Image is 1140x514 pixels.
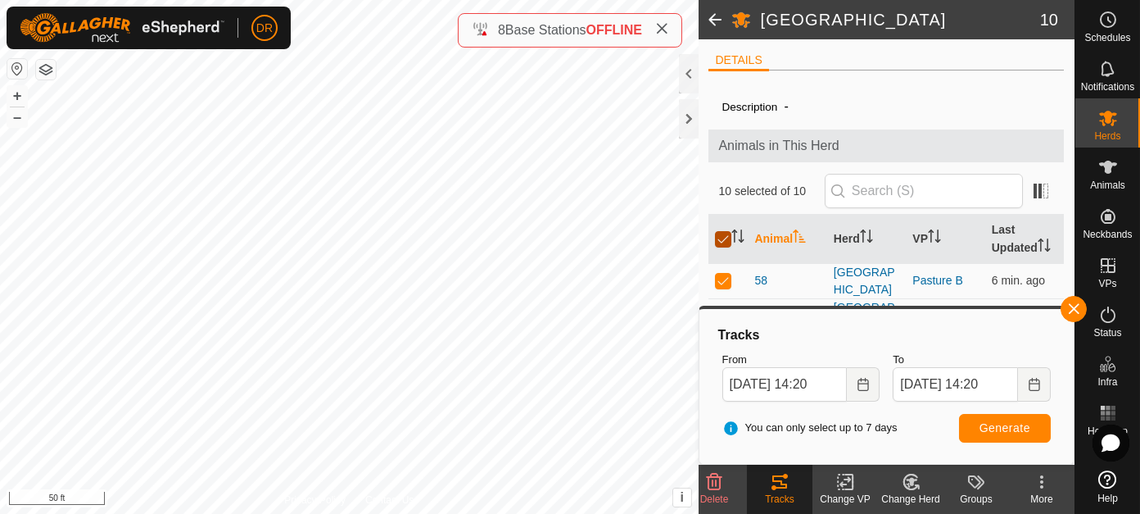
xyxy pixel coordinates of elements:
th: Last Updated [985,215,1064,264]
div: Tracks [747,492,812,507]
div: [GEOGRAPHIC_DATA] [834,299,899,334]
a: Help [1075,464,1140,510]
span: Generate [979,421,1030,434]
a: Pasture B [912,274,962,287]
p-sorticon: Activate to sort [731,232,744,245]
div: Change VP [812,492,878,507]
a: Contact Us [365,493,414,507]
button: Generate [959,414,1051,443]
span: VPs [1098,279,1116,289]
img: Gallagher Logo [20,13,224,43]
span: 58 [754,272,767,289]
span: You can only select up to 7 days [722,420,898,436]
span: Herds [1094,131,1120,141]
input: Search (S) [825,174,1023,208]
div: Change Herd [878,492,943,507]
th: Herd [827,215,906,264]
span: Neckbands [1083,230,1132,239]
label: From [722,352,880,368]
button: + [7,86,27,106]
a: Privacy Policy [284,493,346,507]
span: Base Stations [505,23,586,37]
span: Animals [1090,180,1125,190]
button: Choose Date [847,367,880,402]
span: Heatmap [1088,426,1128,436]
th: Animal [748,215,826,264]
span: Schedules [1084,33,1130,43]
div: [GEOGRAPHIC_DATA] [834,264,899,298]
span: - [777,93,794,120]
span: Status [1093,328,1121,338]
div: More [1009,492,1074,507]
span: Notifications [1081,82,1134,92]
div: Groups [943,492,1009,507]
p-sorticon: Activate to sort [928,232,941,245]
p-sorticon: Activate to sort [793,232,806,245]
th: VP [906,215,984,264]
li: DETAILS [708,52,768,71]
p-sorticon: Activate to sort [860,232,873,245]
label: To [893,352,1051,368]
button: i [673,489,691,507]
span: Help [1097,494,1118,503]
span: i [680,490,683,504]
button: Reset Map [7,59,27,79]
span: Delete [700,494,729,505]
span: DR [256,20,273,37]
span: Aug 15, 2025, 2:13 PM [992,274,1045,287]
span: 10 [1040,7,1058,32]
span: Infra [1097,377,1117,387]
span: Animals in This Herd [718,136,1054,156]
span: OFFLINE [586,23,642,37]
h2: [GEOGRAPHIC_DATA] [761,10,1040,30]
span: 8 [498,23,505,37]
button: Choose Date [1018,367,1051,402]
span: 10 selected of 10 [718,183,824,200]
label: Description [722,101,777,113]
p-sorticon: Activate to sort [1038,241,1051,254]
button: Map Layers [36,60,56,80]
button: – [7,107,27,127]
div: Tracks [716,325,1057,345]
